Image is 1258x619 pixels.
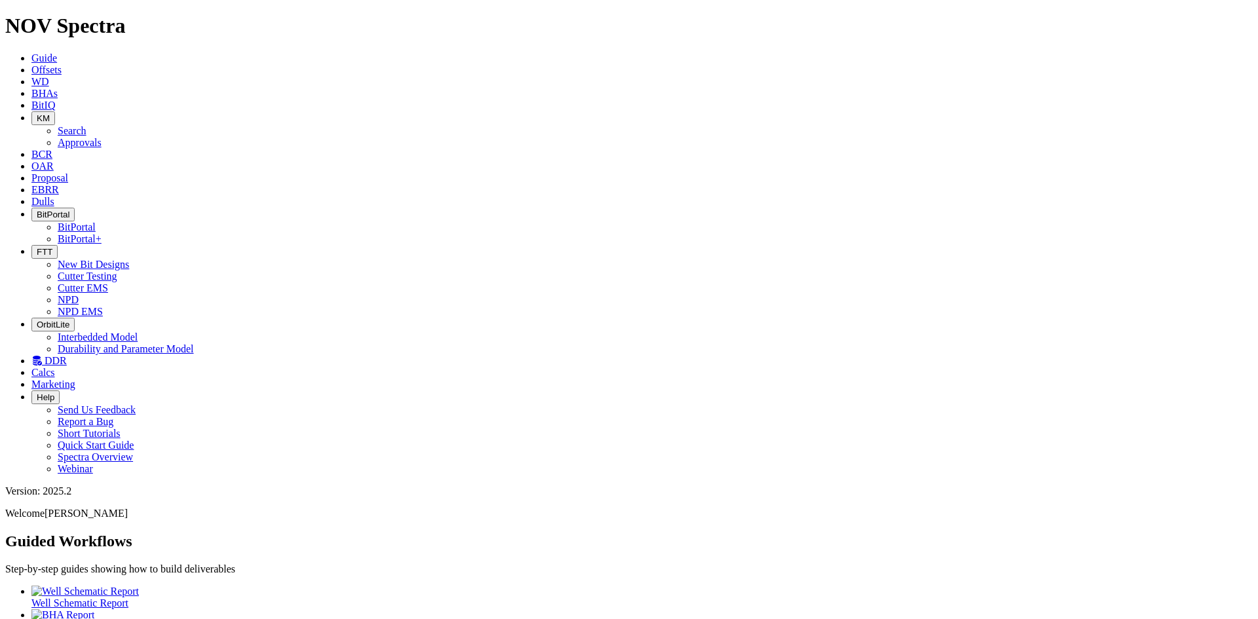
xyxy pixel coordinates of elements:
[37,247,52,257] span: FTT
[31,52,57,64] a: Guide
[31,586,139,597] img: Well Schematic Report
[5,563,1253,575] p: Step-by-step guides showing how to build deliverables
[31,149,52,160] a: BCR
[58,416,113,427] a: Report a Bug
[31,355,67,366] a: DDR
[58,282,108,293] a: Cutter EMS
[37,113,50,123] span: KM
[31,64,62,75] a: Offsets
[58,137,102,148] a: Approvals
[37,320,69,329] span: OrbitLite
[31,367,55,378] a: Calcs
[5,485,1253,497] div: Version: 2025.2
[31,196,54,207] a: Dulls
[58,451,133,462] a: Spectra Overview
[31,76,49,87] a: WD
[31,160,54,172] a: OAR
[58,331,138,343] a: Interbedded Model
[31,318,75,331] button: OrbitLite
[31,88,58,99] a: BHAs
[31,184,59,195] a: EBRR
[58,440,134,451] a: Quick Start Guide
[37,392,54,402] span: Help
[37,210,69,219] span: BitPortal
[58,233,102,244] a: BitPortal+
[31,208,75,221] button: BitPortal
[58,271,117,282] a: Cutter Testing
[58,463,93,474] a: Webinar
[58,221,96,233] a: BitPortal
[58,343,194,354] a: Durability and Parameter Model
[31,245,58,259] button: FTT
[31,586,1253,609] a: Well Schematic Report Well Schematic Report
[31,111,55,125] button: KM
[58,428,121,439] a: Short Tutorials
[31,597,128,609] span: Well Schematic Report
[58,404,136,415] a: Send Us Feedback
[58,294,79,305] a: NPD
[31,379,75,390] a: Marketing
[31,390,60,404] button: Help
[58,306,103,317] a: NPD EMS
[45,508,128,519] span: [PERSON_NAME]
[45,355,67,366] span: DDR
[5,14,1253,38] h1: NOV Spectra
[58,259,129,270] a: New Bit Designs
[5,508,1253,519] p: Welcome
[31,100,55,111] a: BitIQ
[58,125,86,136] a: Search
[31,172,68,183] a: Proposal
[5,533,1253,550] h2: Guided Workflows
